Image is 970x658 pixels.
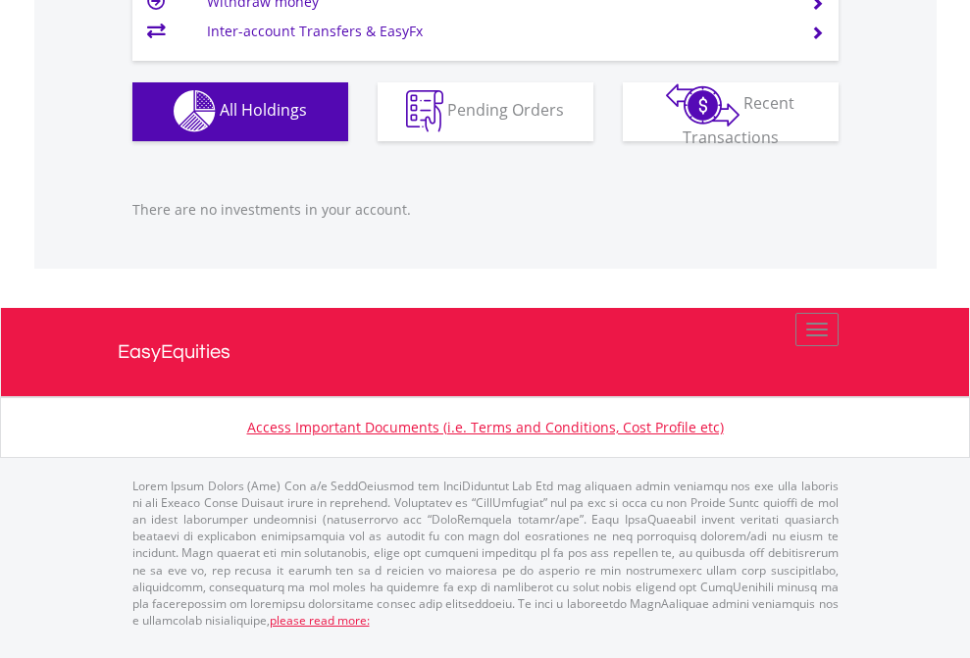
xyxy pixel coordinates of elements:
p: There are no investments in your account. [132,200,839,220]
img: pending_instructions-wht.png [406,90,443,132]
p: Lorem Ipsum Dolors (Ame) Con a/e SeddOeiusmod tem InciDiduntut Lab Etd mag aliquaen admin veniamq... [132,478,839,629]
button: All Holdings [132,82,348,141]
button: Recent Transactions [623,82,839,141]
a: EasyEquities [118,308,853,396]
td: Inter-account Transfers & EasyFx [207,17,787,46]
button: Pending Orders [378,82,593,141]
span: All Holdings [220,99,307,121]
a: please read more: [270,612,370,629]
img: holdings-wht.png [174,90,216,132]
img: transactions-zar-wht.png [666,83,740,127]
span: Recent Transactions [683,92,795,148]
span: Pending Orders [447,99,564,121]
a: Access Important Documents (i.e. Terms and Conditions, Cost Profile etc) [247,418,724,436]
